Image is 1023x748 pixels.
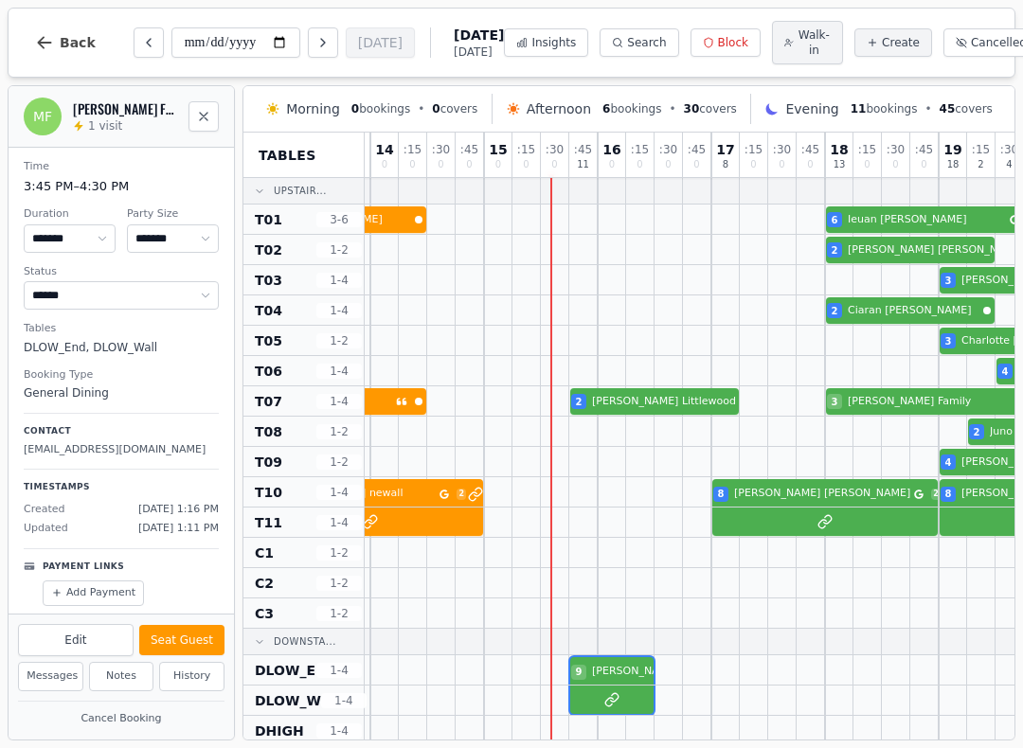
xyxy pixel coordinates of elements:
[134,27,164,58] button: Previous day
[609,160,615,169] span: 0
[73,99,177,118] h2: [PERSON_NAME] Food tour
[255,392,282,411] span: T07
[316,273,362,288] span: 1 - 4
[504,28,588,57] button: Insights
[887,144,905,155] span: : 30
[316,424,362,439] span: 1 - 2
[531,35,576,50] span: Insights
[24,264,219,280] dt: Status
[665,160,671,169] span: 0
[89,662,154,691] button: Notes
[274,184,327,198] span: Upstair...
[255,661,315,680] span: DLOW_E
[864,160,870,169] span: 0
[255,453,282,472] span: T09
[259,146,316,165] span: Tables
[255,301,282,320] span: T04
[832,395,838,409] span: 3
[159,662,224,691] button: History
[914,490,924,499] svg: Google booking
[138,521,219,537] span: [DATE] 1:11 PM
[255,422,282,441] span: T08
[24,339,219,356] dd: DLOW_End, DLOW_Wall
[18,707,224,731] button: Cancel Booking
[772,21,843,64] button: Walk-in
[418,101,424,116] span: •
[718,487,725,501] span: 8
[316,394,362,409] span: 1 - 4
[24,206,116,223] dt: Duration
[832,243,838,258] span: 2
[750,160,756,169] span: 0
[18,624,134,656] button: Edit
[978,160,983,169] span: 2
[321,693,367,708] span: 1 - 4
[691,28,761,57] button: Block
[637,160,642,169] span: 0
[24,521,68,537] span: Updated
[316,545,362,561] span: 1 - 2
[255,331,282,350] span: T05
[892,160,898,169] span: 0
[139,625,224,655] button: Seat Guest
[945,455,952,470] span: 4
[945,487,952,501] span: 8
[684,101,737,116] span: covers
[466,160,472,169] span: 0
[286,99,340,118] span: Morning
[24,384,219,401] dd: General Dining
[188,101,219,132] button: Close
[785,99,838,118] span: Evening
[88,118,122,134] span: 1 visit
[404,144,422,155] span: : 15
[351,102,359,116] span: 0
[454,45,504,60] span: [DATE]
[18,662,83,691] button: Messages
[255,543,274,562] span: C1
[255,240,282,259] span: T02
[316,333,362,348] span: 1 - 2
[457,489,466,500] span: 2
[669,101,675,116] span: •
[346,27,415,58] button: [DATE]
[945,334,952,348] span: 3
[440,490,449,499] svg: Google booking
[432,101,477,116] span: covers
[255,513,282,532] span: T11
[43,580,144,606] button: Add Payment
[1002,365,1009,379] span: 4
[693,160,699,169] span: 0
[255,210,282,229] span: T01
[592,664,731,680] span: [PERSON_NAME] Food tour
[745,144,763,155] span: : 15
[773,144,791,155] span: : 30
[921,160,926,169] span: 0
[972,144,990,155] span: : 15
[316,663,362,678] span: 1 - 4
[1010,215,1019,224] svg: Google booking
[834,160,846,169] span: 13
[915,144,933,155] span: : 45
[438,160,443,169] span: 0
[316,723,362,739] span: 1 - 4
[255,691,321,710] span: DLOW_W
[432,102,440,116] span: 0
[24,442,219,458] p: [EMAIL_ADDRESS][DOMAIN_NAME]
[523,160,529,169] span: 0
[24,502,65,518] span: Created
[801,144,819,155] span: : 45
[409,160,415,169] span: 0
[255,604,274,623] span: C3
[931,489,941,500] span: 2
[517,144,535,155] span: : 15
[255,362,282,381] span: T06
[24,177,219,196] dd: 3:45 PM – 4:30 PM
[734,486,910,502] span: [PERSON_NAME] [PERSON_NAME]
[551,160,557,169] span: 0
[723,160,728,169] span: 8
[602,143,620,156] span: 16
[851,102,867,116] span: 11
[24,367,219,383] dt: Booking Type
[718,35,748,50] span: Block
[940,101,993,116] span: covers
